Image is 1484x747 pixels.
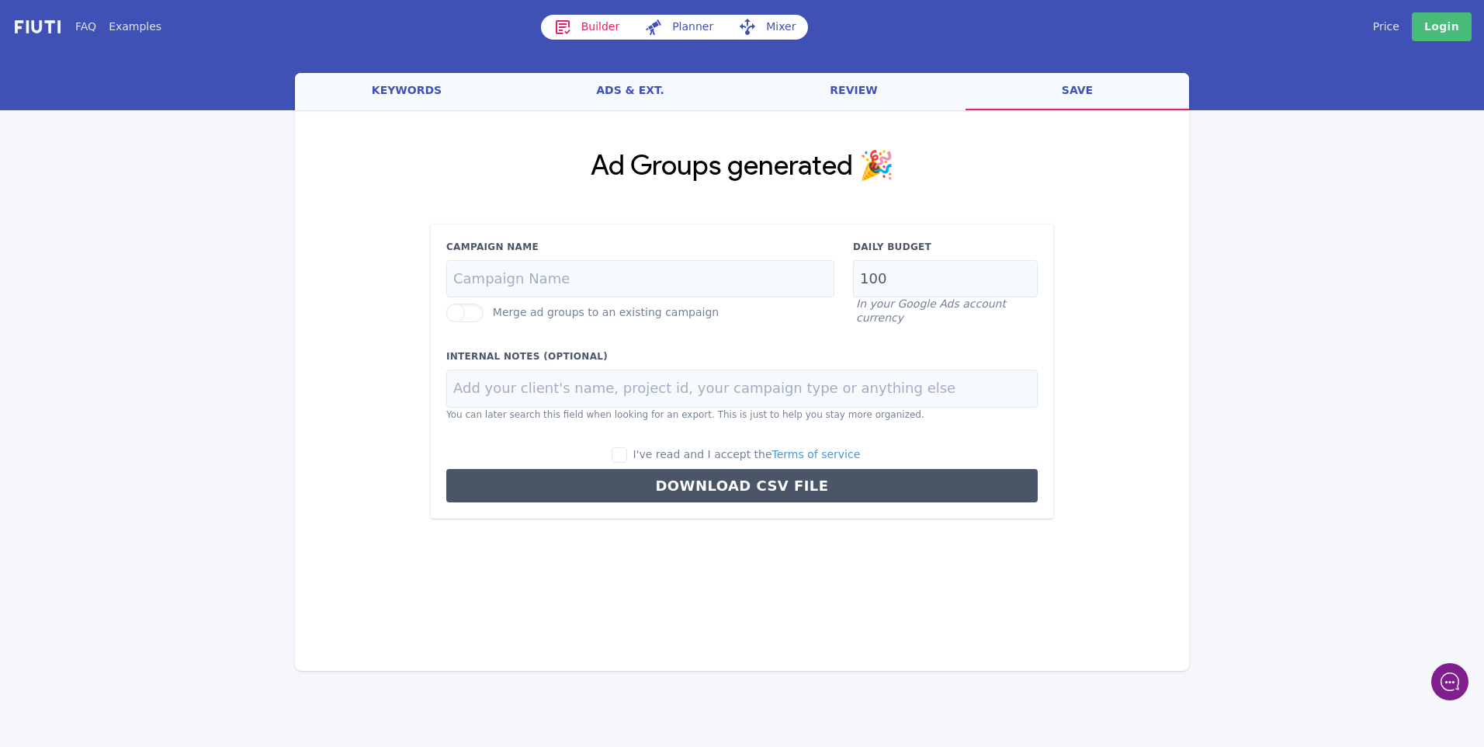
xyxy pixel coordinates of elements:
[1431,663,1468,700] iframe: gist-messenger-bubble-iframe
[75,19,96,35] a: FAQ
[772,448,861,460] a: Terms of service
[24,181,286,212] button: New conversation
[726,15,808,40] a: Mixer
[446,260,834,298] input: Campaign Name
[632,15,726,40] a: Planner
[853,240,1038,254] label: Daily Budget
[742,73,966,110] a: review
[23,75,287,100] h1: Welcome to Fiuti!
[295,73,518,110] a: keywords
[100,190,186,203] span: New conversation
[518,73,742,110] a: ads & ext.
[1412,12,1472,41] a: Login
[12,18,63,36] img: f731f27.png
[493,306,719,318] label: Merge ad groups to an existing campaign
[612,447,627,463] input: I've read and I accept theTerms of service
[966,73,1189,110] a: save
[130,543,196,553] span: We run on Gist
[856,297,1038,325] p: In your Google Ads account currency
[446,370,1038,408] input: Add your client's name, project id, your campaign type or anything else
[446,240,834,254] label: Campaign Name
[430,148,1054,186] h1: Ad Groups generated 🎉
[446,349,1038,363] label: Internal Notes (Optional)
[853,260,1038,298] input: Campaign Budget
[541,15,633,40] a: Builder
[109,19,161,35] a: Examples
[633,448,860,460] span: I've read and I accept the
[1373,19,1399,35] a: Price
[23,103,287,153] h2: Can I help you with anything?
[446,469,1038,502] button: Download CSV File
[446,408,1038,422] p: You can later search this field when looking for an export. This is just to help you stay more or...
